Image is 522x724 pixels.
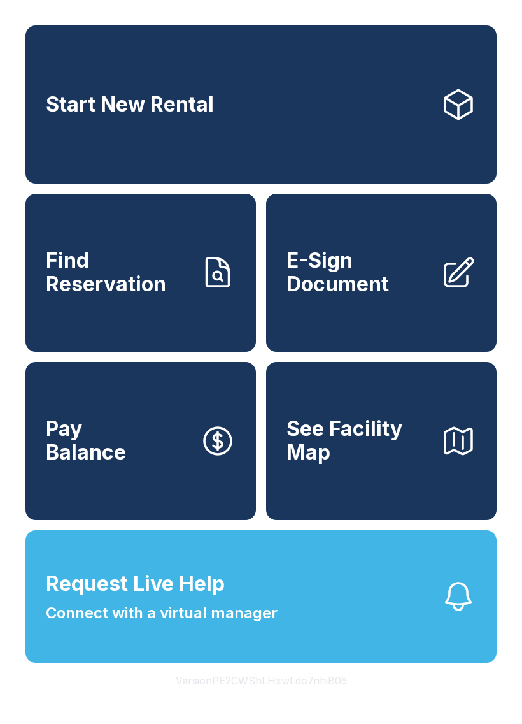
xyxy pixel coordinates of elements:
button: Request Live HelpConnect with a virtual manager [25,530,497,663]
span: See Facility Map [286,417,430,464]
span: Start New Rental [46,93,214,117]
span: Request Live Help [46,568,225,599]
a: Find Reservation [25,194,256,352]
span: Pay Balance [46,417,126,464]
span: Connect with a virtual manager [46,602,278,625]
span: Find Reservation [46,249,190,296]
button: See Facility Map [266,362,497,520]
button: VersionPE2CWShLHxwLdo7nhiB05 [166,663,357,699]
a: PayBalance [25,362,256,520]
a: Start New Rental [25,25,497,184]
a: E-Sign Document [266,194,497,352]
span: E-Sign Document [286,249,430,296]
